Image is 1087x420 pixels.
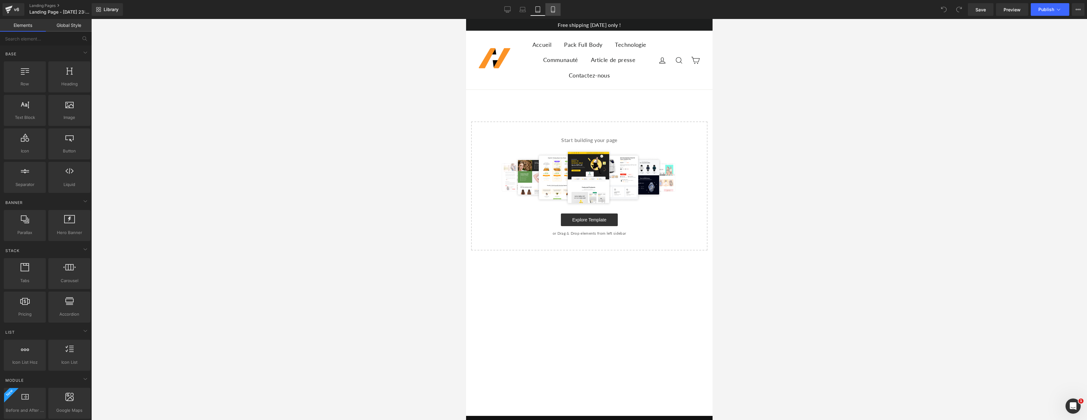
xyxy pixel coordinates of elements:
[3,3,24,16] a: v6
[1038,7,1054,12] span: Publish
[13,5,21,14] div: v6
[50,277,88,284] span: Carousel
[104,7,118,12] span: Library
[6,277,44,284] span: Tabs
[50,148,88,154] span: Button
[71,33,118,49] a: Communauté
[46,19,92,32] a: Global Style
[6,311,44,318] span: Pricing
[6,148,44,154] span: Icon
[975,6,986,13] span: Save
[29,9,90,15] span: Landing Page - [DATE] 23:18:39
[29,3,102,8] a: Landing Pages
[530,3,545,16] a: Tablet
[6,359,44,366] span: Icon List Hoz
[5,329,15,335] span: List
[95,195,152,207] a: Explore Template
[92,18,143,34] a: Pack Full Body
[5,248,20,254] span: Stack
[996,3,1028,16] a: Preview
[1004,6,1021,13] span: Preview
[1031,3,1069,16] button: Publish
[6,81,44,87] span: Row
[118,33,176,49] a: Article de presse
[50,229,88,236] span: Hero Banner
[6,114,44,121] span: Text Block
[515,3,530,16] a: Laptop
[50,311,88,318] span: Accordion
[5,200,23,206] span: Banner
[6,181,44,188] span: Separator
[50,114,88,121] span: Image
[500,3,515,16] a: Desktop
[15,117,231,125] p: Start building your page
[50,359,88,366] span: Icon List
[96,49,150,64] a: Contactez-nous
[5,51,17,57] span: Base
[1066,398,1081,414] iframe: Intercom live chat
[92,3,123,16] a: New Library
[50,81,88,87] span: Heading
[1078,398,1084,404] span: 1
[1072,3,1084,16] button: More
[54,18,193,64] ul: Primary
[5,377,24,383] span: Module
[60,18,92,34] a: Accueil
[50,407,88,414] span: Google Maps
[6,407,44,414] span: Before and After Images
[6,229,44,236] span: Parallax
[15,212,231,217] p: or Drag & Drop elements from left sidebar
[50,181,88,188] span: Liquid
[953,3,965,16] button: Redo
[938,3,950,16] button: Undo
[143,18,186,34] a: Technologie
[545,3,561,16] a: Mobile
[13,29,44,49] img: HEALTH NUTRITION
